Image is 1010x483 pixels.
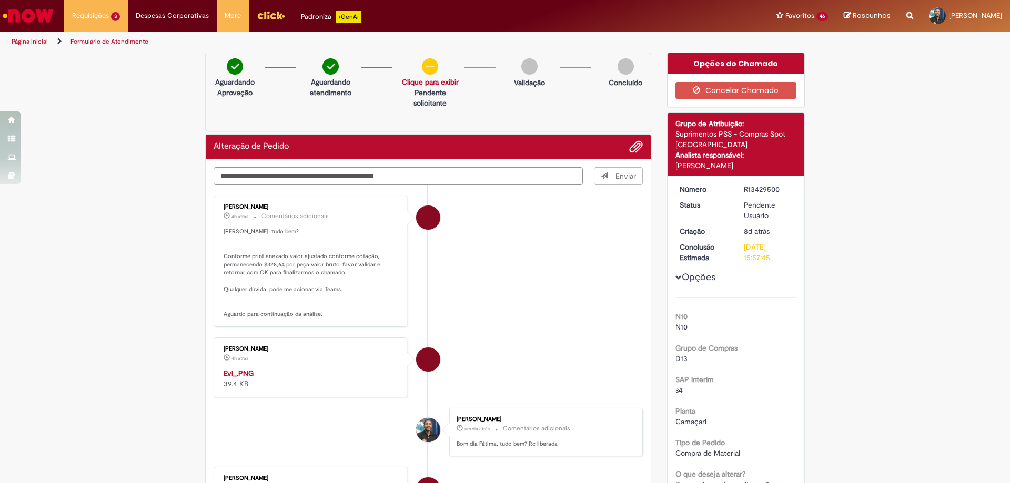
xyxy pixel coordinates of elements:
div: Fátima Aparecida Mendes Pedreira [416,347,440,372]
span: Camaçari [675,417,706,426]
div: 19/08/2025 16:02:28 [744,226,793,237]
div: Pendente Usuário [744,200,793,221]
b: SAP Interim [675,375,714,384]
small: Comentários adicionais [503,424,570,433]
img: check-circle-green.png [322,58,339,75]
span: 4h atrás [231,355,248,362]
span: N10 [675,322,688,332]
img: img-circle-grey.png [618,58,634,75]
b: Planta [675,406,695,416]
img: img-circle-grey.png [521,58,538,75]
span: Favoritos [785,11,814,21]
div: 39.4 KB [224,368,399,389]
span: 3 [111,12,120,21]
dt: Número [672,184,736,194]
img: check-circle-green.png [227,58,243,75]
span: More [225,11,241,21]
time: 27/08/2025 10:43:45 [231,213,248,220]
a: Evi_.PNG [224,368,254,378]
p: Validação [514,77,545,88]
b: Tipo de Pedido [675,438,725,447]
textarea: Digite sua mensagem aqui... [214,167,583,185]
time: 19/08/2025 16:02:28 [744,227,770,236]
span: Compra de Material [675,448,740,458]
img: circle-minus.png [422,58,438,75]
div: [PERSON_NAME] [457,416,632,423]
button: Adicionar anexos [629,140,643,153]
span: Despesas Corporativas [136,11,209,21]
div: Fátima Aparecida Mendes Pedreira [416,205,440,230]
span: Rascunhos [853,11,891,20]
span: 4h atrás [231,213,248,220]
p: Bom dia Fátima, tudo bem? Rc liberada [457,440,632,448]
div: [PERSON_NAME] [224,204,399,210]
b: Grupo de Compras [675,343,738,353]
span: um dia atrás [464,426,490,432]
span: D13 [675,354,688,363]
a: Página inicial [12,37,48,46]
div: Opções do Chamado [668,53,805,74]
h2: Alteração de Pedido Histórico de tíquete [214,142,289,151]
a: Clique para exibir [402,77,459,87]
div: Analista responsável: [675,150,797,160]
div: [PERSON_NAME] [224,475,399,481]
time: 27/08/2025 10:40:41 [231,355,248,362]
dt: Status [672,200,736,210]
span: s4 [675,385,683,395]
span: [PERSON_NAME] [949,11,1002,20]
img: click_logo_yellow_360x200.png [257,7,285,23]
span: 8d atrás [744,227,770,236]
a: Formulário de Atendimento [70,37,148,46]
div: [DATE] 15:57:45 [744,242,793,263]
b: O que deseja alterar? [675,469,745,479]
b: N10 [675,312,688,321]
time: 26/08/2025 11:27:36 [464,426,490,432]
div: Grupo de Atribuição: [675,118,797,129]
div: Ronaldo Silva Bispo [416,418,440,442]
div: [PERSON_NAME] [224,346,399,352]
div: Padroniza [301,11,361,23]
span: 46 [816,12,828,21]
dt: Criação [672,226,736,237]
p: +GenAi [336,11,361,23]
ul: Trilhas de página [8,32,665,52]
p: Concluído [609,77,642,88]
p: Pendente solicitante [402,87,459,108]
img: ServiceNow [1,5,55,26]
div: [PERSON_NAME] [675,160,797,171]
p: [PERSON_NAME], tudo bem? Conforme print anexado valor ajustado conforme cotação, permanecendo $32... [224,228,399,318]
div: Suprimentos PSS - Compras Spot [GEOGRAPHIC_DATA] [675,129,797,150]
span: Requisições [72,11,109,21]
small: Comentários adicionais [261,212,329,221]
button: Cancelar Chamado [675,82,797,99]
dt: Conclusão Estimada [672,242,736,263]
a: Rascunhos [844,11,891,21]
p: Aguardando atendimento [306,77,355,98]
p: Aguardando Aprovação [210,77,259,98]
div: R13429500 [744,184,793,194]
